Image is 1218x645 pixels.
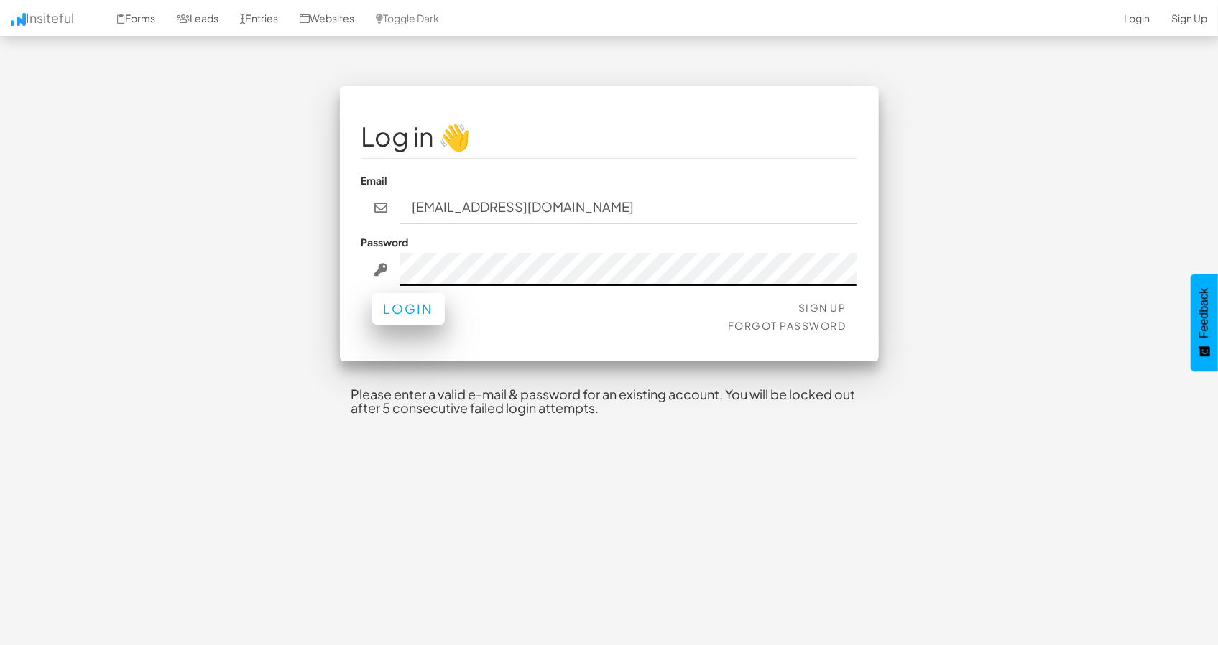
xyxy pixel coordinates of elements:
label: Email [361,173,388,187]
h1: Log in 👋 [361,122,857,151]
img: icon.png [11,13,26,26]
h4: Please enter a valid e-mail & password for an existing account. You will be locked out after 5 co... [340,376,879,427]
input: john@doe.com [400,191,857,224]
button: Login [372,293,445,325]
label: Password [361,235,409,249]
span: Feedback [1198,288,1211,338]
button: Feedback - Show survey [1191,274,1218,371]
a: Sign Up [798,301,846,314]
a: Forgot Password [728,319,846,332]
